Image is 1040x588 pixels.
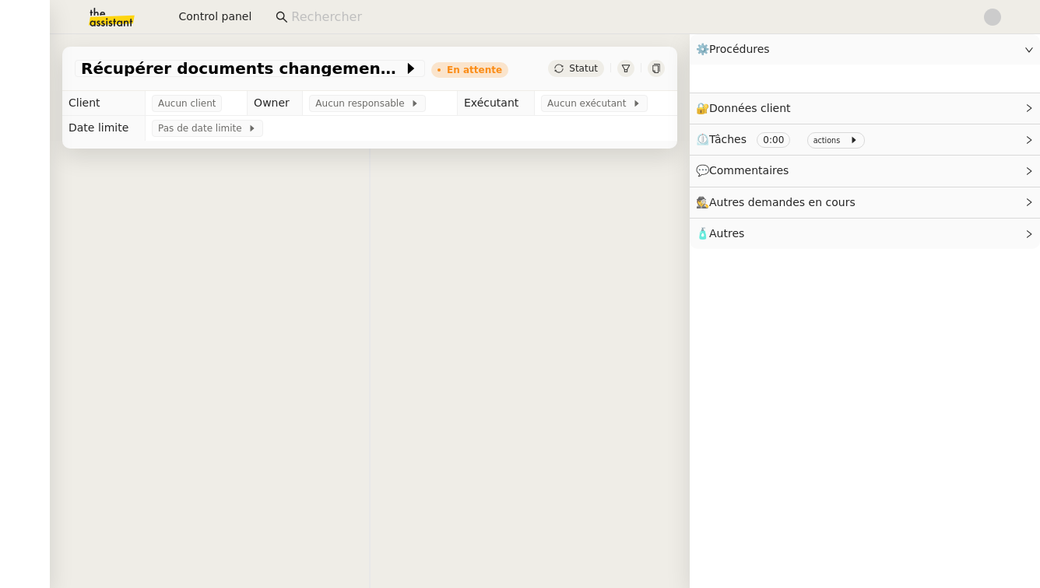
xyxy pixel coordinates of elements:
[569,63,598,74] span: Statut
[696,164,796,177] span: 💬
[62,116,146,141] td: Date limite
[291,7,966,28] input: Rechercher
[315,96,410,111] span: Aucun responsable
[690,93,1040,124] div: 🔐Données client
[158,96,216,111] span: Aucun client
[690,156,1040,186] div: 💬Commentaires
[547,96,632,111] span: Aucun exécutant
[709,102,791,114] span: Données client
[158,121,248,136] span: Pas de date limite
[166,6,261,28] button: Control panel
[696,40,777,58] span: ⚙️
[248,91,303,116] td: Owner
[709,164,789,177] span: Commentaires
[447,65,502,75] div: En attente
[757,132,790,148] nz-tag: 0:00
[813,136,841,145] small: actions
[709,196,856,208] span: Autres demandes en cours
[709,227,744,240] span: Autres
[62,91,146,116] td: Client
[81,61,403,76] span: Récupérer documents changement de siège social
[709,133,747,145] span: Tâches
[690,124,1040,155] div: ⏲️Tâches 0:00 actions
[690,34,1040,65] div: ⚙️Procédures
[696,196,863,208] span: 🕵️
[696,227,744,240] span: 🧴
[690,219,1040,249] div: 🧴Autres
[690,187,1040,218] div: 🕵️Autres demandes en cours
[696,133,871,145] span: ⏲️
[457,91,534,116] td: Exécutant
[709,43,770,55] span: Procédures
[178,8,251,26] span: Control panel
[696,100,797,117] span: 🔐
